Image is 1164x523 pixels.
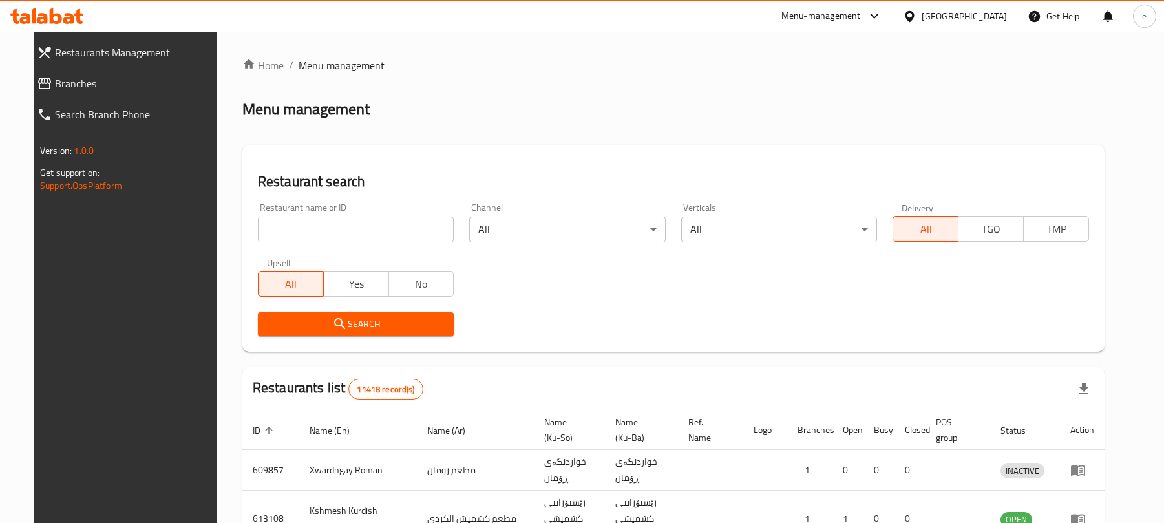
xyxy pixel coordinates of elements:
a: Support.OpsPlatform [40,177,122,194]
th: Closed [894,411,926,450]
td: 0 [863,450,894,491]
button: TMP [1023,216,1089,242]
a: Home [242,58,284,73]
td: خواردنگەی ڕۆمان [605,450,678,491]
span: e [1142,9,1147,23]
div: All [681,217,878,242]
span: Restaurants Management [55,45,218,60]
span: Menu management [299,58,385,73]
h2: Restaurants list [253,378,423,400]
button: Yes [323,271,389,297]
td: 1 [787,450,832,491]
div: Menu-management [781,8,861,24]
nav: breadcrumb [242,58,1105,73]
span: Name (Ku-So) [544,414,589,445]
span: Name (Ar) [427,423,482,438]
span: Yes [329,275,384,294]
button: All [893,216,958,242]
h2: Restaurant search [258,172,1089,191]
span: Search [268,316,444,332]
span: INACTIVE [1000,464,1044,478]
span: Status [1000,423,1042,438]
td: 0 [894,450,926,491]
th: Busy [863,411,894,450]
span: Name (Ku-Ba) [615,414,662,445]
th: Action [1060,411,1105,450]
label: Upsell [267,258,291,267]
input: Search for restaurant name or ID.. [258,217,454,242]
a: Search Branch Phone [26,99,228,130]
a: Restaurants Management [26,37,228,68]
div: Total records count [348,379,423,400]
span: Get support on: [40,164,100,181]
span: No [394,275,449,294]
span: All [898,220,953,239]
td: 609857 [242,450,299,491]
span: Name (En) [310,423,366,438]
span: Search Branch Phone [55,107,218,122]
th: Logo [743,411,787,450]
div: All [469,217,666,242]
span: 11418 record(s) [349,383,422,396]
a: Branches [26,68,228,99]
span: ID [253,423,277,438]
button: TGO [958,216,1024,242]
span: TGO [964,220,1019,239]
h2: Menu management [242,99,370,120]
span: Branches [55,76,218,91]
th: Branches [787,411,832,450]
td: Xwardngay Roman [299,450,417,491]
span: POS group [936,414,975,445]
td: 0 [832,450,863,491]
button: No [388,271,454,297]
span: All [264,275,319,294]
div: Menu [1070,462,1094,478]
th: Open [832,411,863,450]
td: مطعم رومان [417,450,534,491]
label: Delivery [902,203,934,212]
div: [GEOGRAPHIC_DATA] [922,9,1007,23]
td: خواردنگەی ڕۆمان [534,450,605,491]
button: All [258,271,324,297]
span: Ref. Name [688,414,728,445]
span: TMP [1029,220,1084,239]
button: Search [258,312,454,336]
span: 1.0.0 [74,142,94,159]
span: Version: [40,142,72,159]
div: Export file [1068,374,1099,405]
li: / [289,58,293,73]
